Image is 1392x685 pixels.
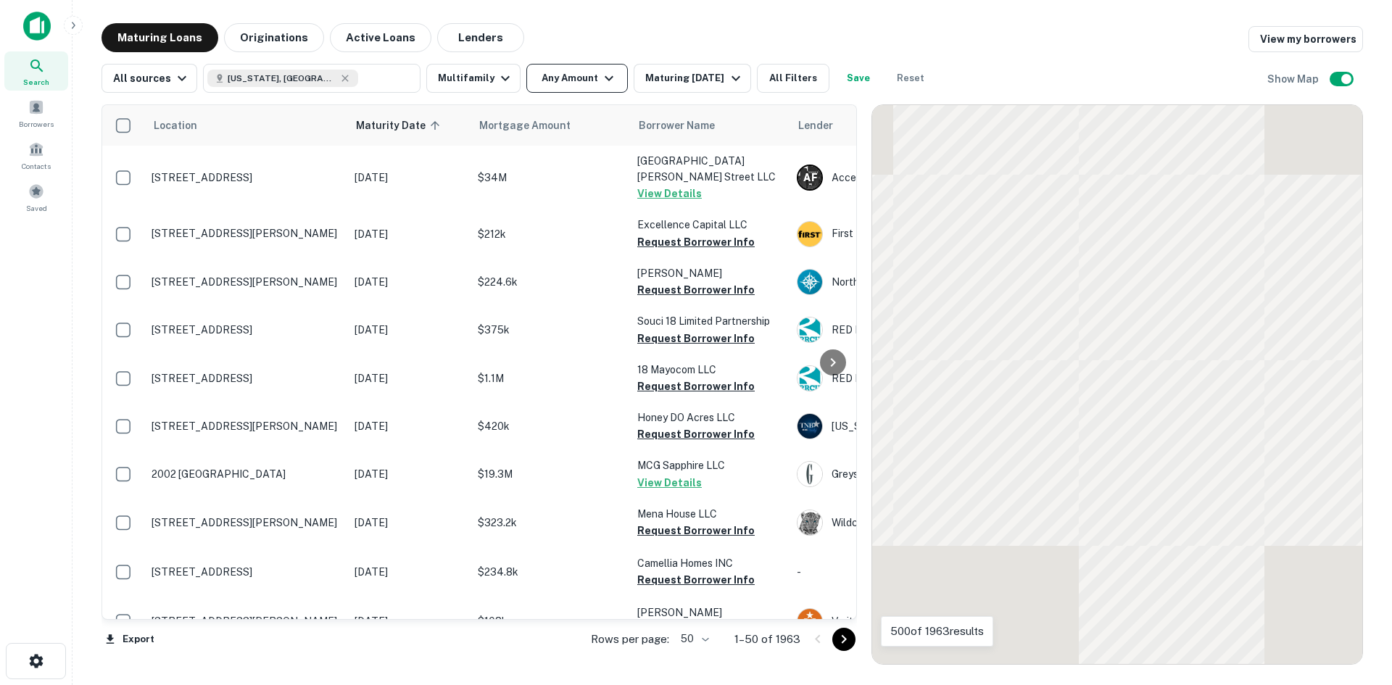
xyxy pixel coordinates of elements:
[675,628,711,649] div: 50
[478,370,623,386] p: $1.1M
[637,522,755,539] button: Request Borrower Info
[23,12,51,41] img: capitalize-icon.png
[347,105,471,146] th: Maturity Date
[152,420,340,433] p: [STREET_ADDRESS][PERSON_NAME]
[637,555,782,571] p: Camellia Homes INC
[591,631,669,648] p: Rows per page:
[478,564,623,580] p: $234.8k
[355,564,463,580] p: [DATE]
[152,372,340,385] p: [STREET_ADDRESS]
[630,105,790,146] th: Borrower Name
[19,118,54,130] span: Borrowers
[355,274,463,290] p: [DATE]
[637,425,755,443] button: Request Borrower Info
[637,153,782,185] p: [GEOGRAPHIC_DATA][PERSON_NAME] Street LLC
[152,565,340,578] p: [STREET_ADDRESS]
[797,221,1014,247] div: First Financial Bank
[4,51,68,91] a: Search
[437,23,524,52] button: Lenders
[797,222,822,246] img: picture
[355,370,463,386] p: [DATE]
[872,105,1362,664] div: 0 0
[152,468,340,481] p: 2002 [GEOGRAPHIC_DATA]
[634,64,750,93] button: Maturing [DATE]
[478,466,623,482] p: $19.3M
[797,462,822,486] img: picture
[797,165,1014,191] div: Accent Funding LLC
[101,628,158,650] button: Export
[797,461,1014,487] div: Greystone
[887,64,934,93] button: Reset
[637,506,782,522] p: Mena House LLC
[4,94,68,133] a: Borrowers
[803,170,817,186] p: A F
[526,64,628,93] button: Any Amount
[637,362,782,378] p: 18 Mayocom LLC
[153,117,197,134] span: Location
[152,275,340,288] p: [STREET_ADDRESS][PERSON_NAME]
[478,322,623,338] p: $375k
[797,510,822,535] img: picture
[832,628,855,651] button: Go to next page
[4,178,68,217] a: Saved
[797,608,1014,634] div: Veritex Community Bank
[355,515,463,531] p: [DATE]
[478,274,623,290] p: $224.6k
[152,615,340,628] p: [STREET_ADDRESS][PERSON_NAME]
[479,117,589,134] span: Mortgage Amount
[637,233,755,251] button: Request Borrower Info
[734,631,800,648] p: 1–50 of 1963
[798,117,833,134] span: Lender
[639,117,715,134] span: Borrower Name
[426,64,521,93] button: Multifamily
[637,185,702,202] button: View Details
[4,136,68,175] a: Contacts
[645,70,744,87] div: Maturing [DATE]
[101,64,197,93] button: All sources
[22,160,51,172] span: Contacts
[356,117,444,134] span: Maturity Date
[637,457,782,473] p: MCG Sapphire LLC
[797,564,1014,580] p: -
[355,322,463,338] p: [DATE]
[797,365,1014,391] div: RED River Credit Union (rrcu)
[757,64,829,93] button: All Filters
[224,23,324,52] button: Originations
[355,466,463,482] p: [DATE]
[637,281,755,299] button: Request Borrower Info
[797,609,822,634] img: picture
[228,72,336,85] span: [US_STATE], [GEOGRAPHIC_DATA]
[478,515,623,531] p: $323.2k
[355,226,463,242] p: [DATE]
[471,105,630,146] th: Mortgage Amount
[144,105,347,146] th: Location
[637,330,755,347] button: Request Borrower Info
[637,605,782,620] p: [PERSON_NAME]
[355,170,463,186] p: [DATE]
[1267,71,1321,87] h6: Show Map
[797,414,822,439] img: picture
[797,270,822,294] img: picture
[478,226,623,242] p: $212k
[797,366,822,391] img: picture
[1319,569,1392,639] iframe: Chat Widget
[797,269,1014,295] div: Northpointe Bank
[790,105,1022,146] th: Lender
[26,202,47,214] span: Saved
[637,474,702,491] button: View Details
[797,317,822,342] img: picture
[152,516,340,529] p: [STREET_ADDRESS][PERSON_NAME]
[355,613,463,629] p: [DATE]
[797,413,1014,439] div: [US_STATE] National Bank
[101,23,218,52] button: Maturing Loans
[152,171,340,184] p: [STREET_ADDRESS]
[637,571,755,589] button: Request Borrower Info
[637,378,755,395] button: Request Borrower Info
[478,170,623,186] p: $34M
[637,410,782,425] p: Honey DO Acres LLC
[835,64,882,93] button: Save your search to get updates of matches that match your search criteria.
[890,623,984,640] p: 500 of 1963 results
